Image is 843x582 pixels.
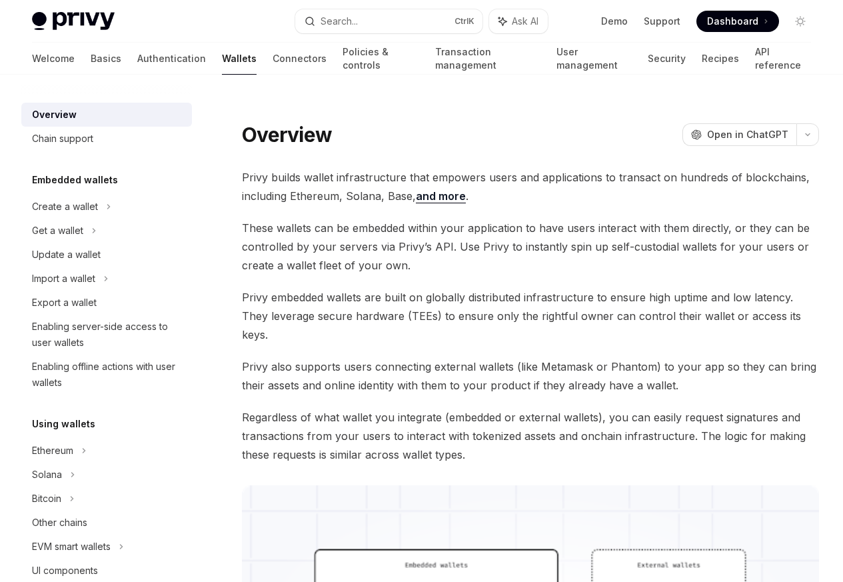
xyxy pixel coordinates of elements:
span: Privy builds wallet infrastructure that empowers users and applications to transact on hundreds o... [242,168,819,205]
a: Transaction management [435,43,541,75]
div: Import a wallet [32,271,95,287]
button: Toggle dark mode [790,11,811,32]
a: User management [556,43,632,75]
h1: Overview [242,123,332,147]
div: Update a wallet [32,247,101,263]
img: light logo [32,12,115,31]
span: Privy also supports users connecting external wallets (like Metamask or Phantom) to your app so t... [242,357,819,395]
span: Open in ChatGPT [707,128,788,141]
a: Wallets [222,43,257,75]
a: Basics [91,43,121,75]
a: Connectors [273,43,327,75]
span: Ctrl K [454,16,474,27]
a: Update a wallet [21,243,192,267]
div: Solana [32,467,62,483]
a: Dashboard [696,11,779,32]
a: Authentication [137,43,206,75]
div: Ethereum [32,443,73,459]
a: Demo [601,15,628,28]
div: Create a wallet [32,199,98,215]
h5: Using wallets [32,416,95,432]
span: Ask AI [512,15,538,28]
div: Search... [321,13,358,29]
button: Ask AI [489,9,548,33]
div: Get a wallet [32,223,83,239]
a: Chain support [21,127,192,151]
span: Regardless of what wallet you integrate (embedded or external wallets), you can easily request si... [242,408,819,464]
div: Bitcoin [32,491,61,507]
button: Open in ChatGPT [682,123,796,146]
div: Export a wallet [32,295,97,311]
a: Welcome [32,43,75,75]
a: Other chains [21,511,192,535]
a: Enabling offline actions with user wallets [21,355,192,395]
span: Privy embedded wallets are built on globally distributed infrastructure to ensure high uptime and... [242,288,819,344]
div: Chain support [32,131,93,147]
a: Enabling server-side access to user wallets [21,315,192,355]
a: Support [644,15,680,28]
a: Recipes [702,43,739,75]
a: Export a wallet [21,291,192,315]
a: Security [648,43,686,75]
div: Enabling offline actions with user wallets [32,359,184,391]
div: UI components [32,563,98,579]
a: and more [416,189,466,203]
a: Policies & controls [343,43,419,75]
span: These wallets can be embedded within your application to have users interact with them directly, ... [242,219,819,275]
span: Dashboard [707,15,758,28]
h5: Embedded wallets [32,172,118,188]
div: Other chains [32,515,87,531]
a: Overview [21,103,192,127]
button: Search...CtrlK [295,9,482,33]
div: EVM smart wallets [32,539,111,555]
div: Overview [32,107,77,123]
div: Enabling server-side access to user wallets [32,319,184,351]
a: API reference [755,43,811,75]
